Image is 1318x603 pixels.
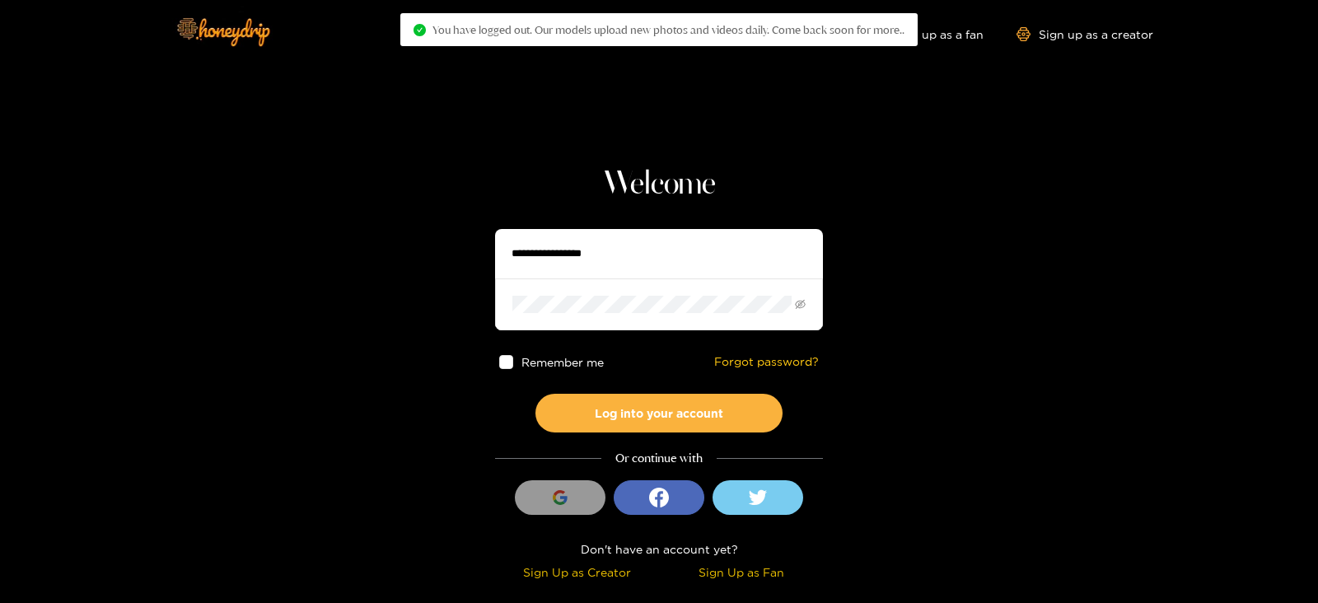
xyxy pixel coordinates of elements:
a: Sign up as a fan [871,27,984,41]
span: eye-invisible [795,299,806,310]
h1: Welcome [495,165,823,204]
div: Sign Up as Fan [663,563,819,582]
span: Remember me [521,356,604,368]
div: Or continue with [495,449,823,468]
div: Sign Up as Creator [499,563,655,582]
a: Forgot password? [714,355,819,369]
span: check-circle [414,24,426,36]
a: Sign up as a creator [1017,27,1153,41]
button: Log into your account [535,394,783,432]
span: You have logged out. Our models upload new photos and videos daily. Come back soon for more.. [432,23,904,36]
div: Don't have an account yet? [495,540,823,559]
